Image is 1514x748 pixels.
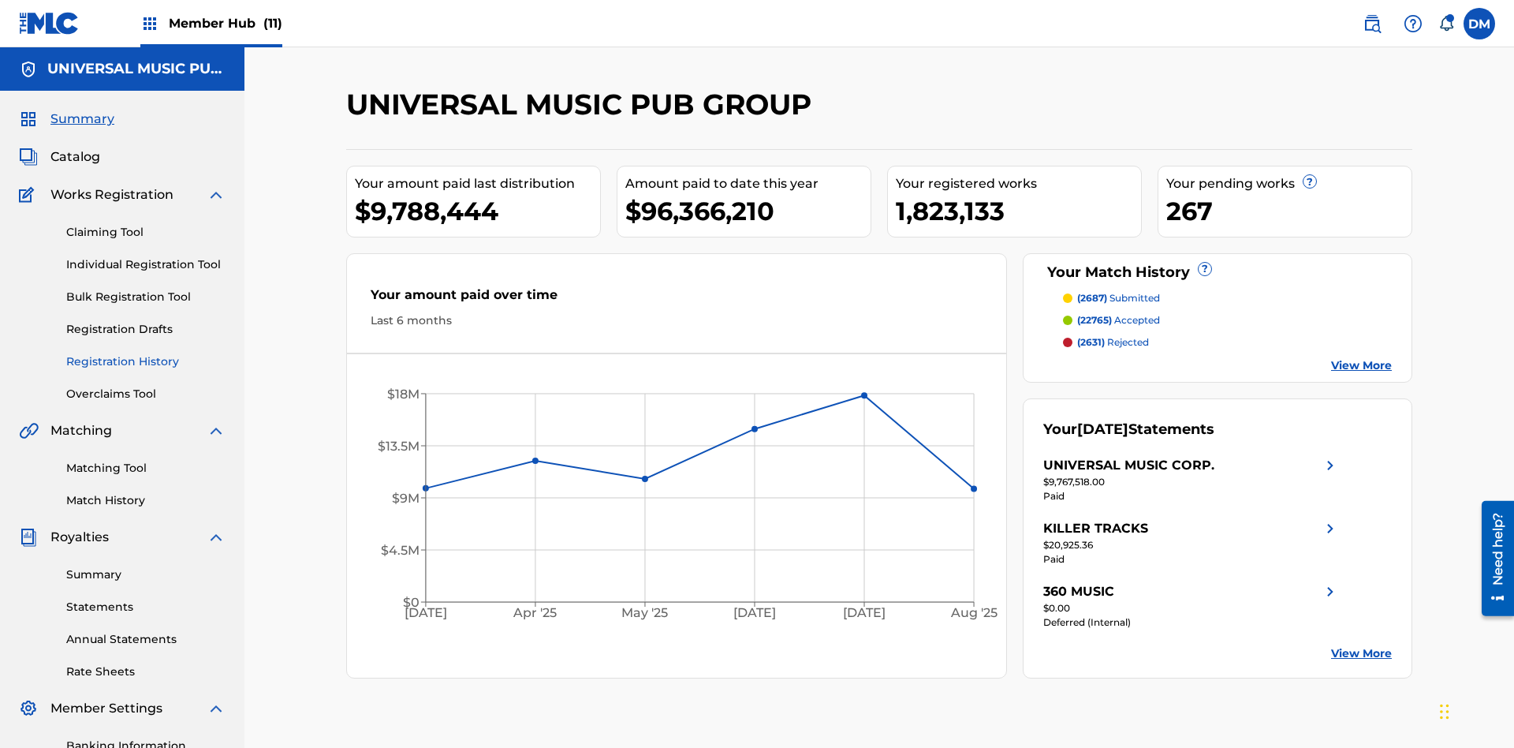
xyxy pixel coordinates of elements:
[207,528,226,547] img: expand
[19,421,39,440] img: Matching
[19,699,38,718] img: Member Settings
[207,185,226,204] img: expand
[513,606,557,621] tspan: Apr '25
[625,174,871,193] div: Amount paid to date this year
[66,664,226,680] a: Rate Sheets
[19,148,38,166] img: Catalog
[1043,519,1340,567] a: KILLER TRACKSright chevron icon$20,925.36Paid
[1043,475,1340,489] div: $9,767,518.00
[19,148,100,166] a: CatalogCatalog
[140,14,159,33] img: Top Rightsholders
[355,174,600,193] div: Your amount paid last distribution
[734,606,777,621] tspan: [DATE]
[1438,16,1454,32] div: Notifications
[403,595,420,610] tspan: $0
[1331,645,1392,662] a: View More
[66,567,226,583] a: Summary
[1077,421,1128,438] span: [DATE]
[1331,357,1392,374] a: View More
[1077,292,1107,304] span: (2687)
[1043,456,1214,475] div: UNIVERSAL MUSIC CORP.
[1043,456,1340,503] a: UNIVERSAL MUSIC CORP.right chevron icon$9,767,518.00Paid
[371,312,983,329] div: Last 6 months
[19,110,114,129] a: SummarySummary
[207,699,226,718] img: expand
[1077,291,1160,305] p: submitted
[169,14,282,32] span: Member Hub
[622,606,669,621] tspan: May '25
[1043,601,1340,615] div: $0.00
[66,460,226,477] a: Matching Tool
[47,60,226,78] h5: UNIVERSAL MUSIC PUB GROUP
[66,599,226,615] a: Statements
[1404,14,1423,33] img: help
[1321,582,1340,601] img: right chevron icon
[1077,336,1105,348] span: (2631)
[625,193,871,229] div: $96,366,210
[66,353,226,370] a: Registration History
[1063,313,1393,327] a: (22765) accepted
[19,110,38,129] img: Summary
[1321,519,1340,538] img: right chevron icon
[844,606,886,621] tspan: [DATE]
[1077,314,1112,326] span: (22765)
[1440,688,1449,735] div: Drag
[1043,538,1340,552] div: $20,925.36
[346,87,819,122] h2: UNIVERSAL MUSIC PUB GROUP
[1063,335,1393,350] a: (2631) rejected
[66,289,226,305] a: Bulk Registration Tool
[66,631,226,648] a: Annual Statements
[207,421,226,440] img: expand
[66,492,226,509] a: Match History
[1199,263,1211,275] span: ?
[66,386,226,402] a: Overclaims Tool
[1043,262,1393,283] div: Your Match History
[1077,313,1160,327] p: accepted
[50,185,173,204] span: Works Registration
[50,699,162,718] span: Member Settings
[371,286,983,312] div: Your amount paid over time
[896,174,1141,193] div: Your registered works
[1363,14,1382,33] img: search
[66,256,226,273] a: Individual Registration Tool
[1464,8,1495,39] div: User Menu
[1077,335,1149,350] p: rejected
[19,12,80,35] img: MLC Logo
[263,16,282,31] span: (11)
[50,421,112,440] span: Matching
[1043,582,1340,630] a: 360 MUSICright chevron icon$0.00Deferred (Internal)
[1356,8,1388,39] a: Public Search
[1470,495,1514,624] iframe: Resource Center
[381,543,420,558] tspan: $4.5M
[355,193,600,229] div: $9,788,444
[1397,8,1429,39] div: Help
[19,185,39,204] img: Works Registration
[1166,174,1411,193] div: Your pending works
[950,606,998,621] tspan: Aug '25
[1303,175,1316,188] span: ?
[1043,489,1340,503] div: Paid
[392,491,420,506] tspan: $9M
[19,528,38,547] img: Royalties
[1043,552,1340,567] div: Paid
[19,60,38,79] img: Accounts
[1063,291,1393,305] a: (2687) submitted
[1043,615,1340,630] div: Deferred (Internal)
[50,148,100,166] span: Catalog
[50,110,114,129] span: Summary
[896,193,1141,229] div: 1,823,133
[66,224,226,241] a: Claiming Tool
[66,321,226,338] a: Registration Drafts
[405,606,447,621] tspan: [DATE]
[1166,193,1411,229] div: 267
[50,528,109,547] span: Royalties
[378,439,420,454] tspan: $13.5M
[387,387,420,402] tspan: $18M
[1043,582,1114,601] div: 360 MUSIC
[1043,519,1148,538] div: KILLER TRACKS
[1435,672,1514,748] iframe: Chat Widget
[1321,456,1340,475] img: right chevron icon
